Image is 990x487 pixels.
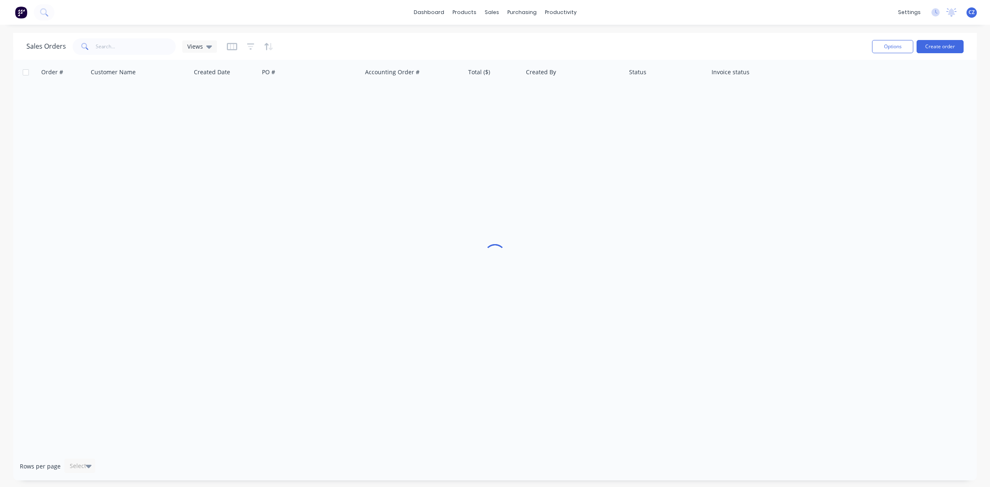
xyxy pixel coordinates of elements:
div: Customer Name [91,68,136,76]
div: Status [629,68,646,76]
button: Create order [917,40,964,53]
div: Accounting Order # [365,68,420,76]
img: Factory [15,6,27,19]
div: Created By [526,68,556,76]
div: Invoice status [712,68,750,76]
div: Total ($) [468,68,490,76]
div: settings [894,6,925,19]
div: Order # [41,68,63,76]
input: Search... [96,38,176,55]
span: Rows per page [20,462,61,471]
span: Views [187,42,203,51]
div: purchasing [503,6,541,19]
span: CZ [969,9,975,16]
a: dashboard [410,6,448,19]
div: Created Date [194,68,230,76]
div: PO # [262,68,275,76]
div: sales [481,6,503,19]
div: products [448,6,481,19]
button: Options [872,40,913,53]
h1: Sales Orders [26,42,66,50]
div: productivity [541,6,581,19]
div: Select... [70,462,91,470]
